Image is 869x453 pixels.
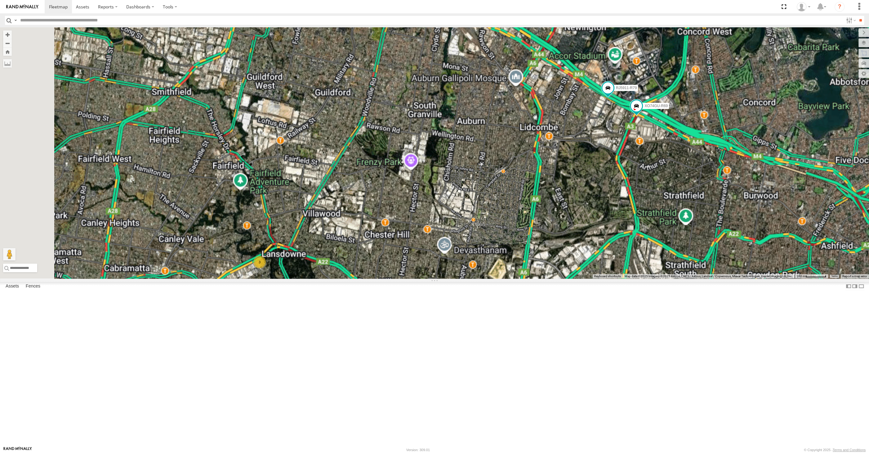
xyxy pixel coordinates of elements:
[842,274,867,278] a: Report a map error
[3,30,12,39] button: Zoom in
[2,282,22,291] label: Assets
[13,16,18,25] label: Search Query
[804,448,866,452] div: © Copyright 2025 -
[616,86,637,90] span: RJ5911-R79
[253,256,266,268] div: 3
[858,69,869,78] label: Map Settings
[3,248,16,260] button: Drag Pegman onto the map to open Street View
[406,448,430,452] div: Version: 309.01
[23,282,43,291] label: Fences
[644,104,668,108] span: XO74GU-R69
[844,16,857,25] label: Search Filter Options
[3,447,32,453] a: Visit our Website
[845,282,852,291] label: Dock Summary Table to the Left
[594,274,621,279] button: Keyboard shortcuts
[835,2,844,12] i: ?
[858,282,864,291] label: Hide Summary Table
[795,2,813,11] div: Quang MAC
[796,274,805,278] span: 500 m
[3,39,12,48] button: Zoom out
[852,282,858,291] label: Dock Summary Table to the Right
[625,274,793,278] span: Map data ©2025 Imagery ©2025 Airbus, CNES / Airbus, Landsat / Copernicus, Maxar Technologies, Vex...
[6,5,38,9] img: rand-logo.svg
[3,48,12,56] button: Zoom Home
[833,448,866,452] a: Terms and Conditions
[795,274,828,279] button: Map Scale: 500 m per 63 pixels
[831,275,838,278] a: Terms (opens in new tab)
[3,59,12,68] label: Measure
